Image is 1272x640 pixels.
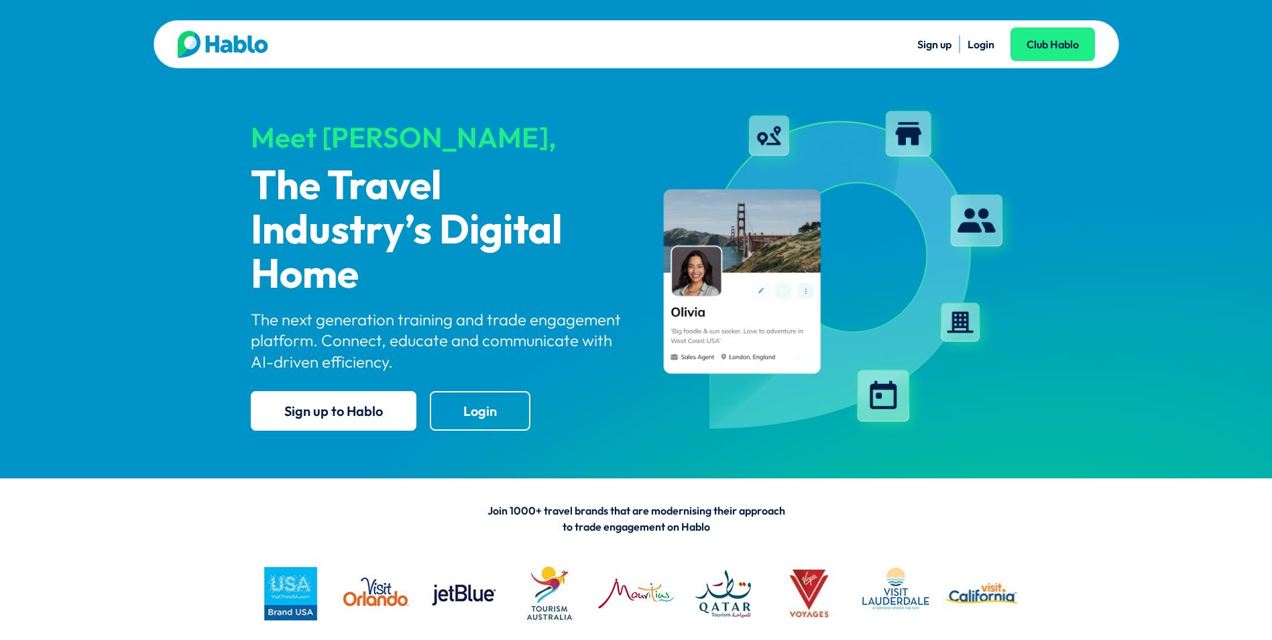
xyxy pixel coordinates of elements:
img: hablo-profile-image [648,100,1022,442]
span: Join 1000+ travel brands that are modernising their approach to trade engagement on Hablo [487,504,785,533]
img: VO [337,553,416,633]
p: The Travel Industry’s Digital Home [251,165,625,298]
div: Meet [PERSON_NAME], [251,122,625,153]
a: Sign up to Hablo [251,391,416,431]
img: Tourism Australia [510,553,589,633]
img: VV logo [769,553,849,633]
p: The next generation training and trade engagement platform. Connect, educate and communicate with... [251,309,625,372]
a: Login [968,38,994,51]
a: Sign up [917,38,951,51]
img: LAUDERDALE [856,553,935,633]
img: busa [251,553,331,633]
img: vc logo [942,553,1022,633]
img: jetblue [423,553,503,633]
img: Hablo logo main 2 [178,31,268,58]
a: Login [430,391,530,431]
img: QATAR [683,553,762,633]
img: MTPA [596,553,676,633]
a: Club Hablo [1010,28,1095,61]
